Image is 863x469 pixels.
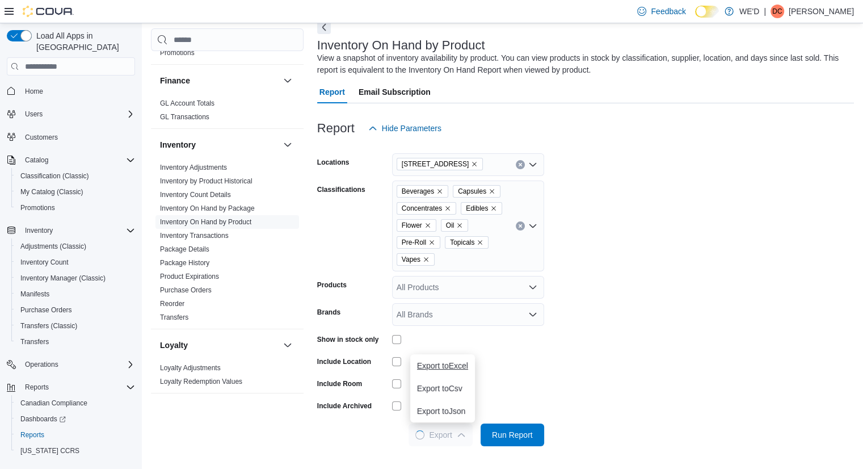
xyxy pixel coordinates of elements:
[441,219,469,232] span: Oil
[160,190,231,199] span: Inventory Count Details
[20,380,135,394] span: Reports
[317,39,485,52] h3: Inventory On Hand by Product
[471,161,478,167] button: Remove 2400 Dundas St W from selection in this group
[11,334,140,350] button: Transfers
[16,240,91,253] a: Adjustments (Classic)
[16,319,82,333] a: Transfers (Classic)
[402,203,442,214] span: Concentrates
[151,97,304,128] div: Finance
[695,6,719,18] input: Dark Mode
[160,286,212,295] span: Purchase Orders
[160,204,255,213] span: Inventory On Hand by Package
[528,160,537,169] button: Open list of options
[528,221,537,231] button: Open list of options
[397,253,435,266] span: Vapes
[160,273,219,280] a: Product Expirations
[20,274,106,283] span: Inventory Manager (Classic)
[317,185,365,194] label: Classifications
[20,446,79,455] span: [US_STATE] CCRS
[160,231,229,240] span: Inventory Transactions
[402,237,426,248] span: Pre-Roll
[160,364,221,372] a: Loyalty Adjustments
[402,158,469,170] span: [STREET_ADDRESS]
[16,396,135,410] span: Canadian Compliance
[160,232,229,240] a: Inventory Transactions
[160,313,188,321] a: Transfers
[423,256,430,263] button: Remove Vapes from selection in this group
[25,383,49,392] span: Reports
[16,256,73,269] a: Inventory Count
[16,256,135,269] span: Inventory Count
[20,242,86,251] span: Adjustments (Classic)
[317,335,379,344] label: Show in stock only
[160,75,190,86] h3: Finance
[160,191,231,199] a: Inventory Count Details
[20,171,89,181] span: Classification (Classic)
[319,81,345,103] span: Report
[11,286,140,302] button: Manifests
[25,226,53,235] span: Inventory
[317,52,848,76] div: View a snapshot of inventory availability by product. You can view products in stock by classific...
[317,122,355,135] h3: Report
[16,303,77,317] a: Purchase Orders
[20,258,69,267] span: Inventory Count
[151,361,304,393] div: Loyalty
[160,259,209,267] a: Package History
[151,161,304,329] div: Inventory
[490,205,497,212] button: Remove Edibles from selection in this group
[160,300,184,308] a: Reorder
[409,424,472,446] button: LoadingExport
[20,131,62,144] a: Customers
[25,360,58,369] span: Operations
[11,411,140,427] a: Dashboards
[20,305,72,315] span: Purchase Orders
[16,444,135,458] span: Washington CCRS
[466,203,488,214] span: Edibles
[516,160,525,169] button: Clear input
[2,357,140,372] button: Operations
[281,403,294,416] button: OCM
[397,219,436,232] span: Flower
[23,6,74,17] img: Cova
[415,430,426,441] span: Loading
[20,321,77,330] span: Transfers (Classic)
[16,201,60,215] a: Promotions
[160,299,184,308] span: Reorder
[2,152,140,168] button: Catalog
[764,5,766,18] p: |
[461,202,502,215] span: Edibles
[160,286,212,294] a: Purchase Orders
[16,169,135,183] span: Classification (Classic)
[20,224,135,237] span: Inventory
[317,20,331,34] button: Next
[281,138,294,152] button: Inventory
[160,258,209,267] span: Package History
[160,217,251,227] span: Inventory On Hand by Product
[16,444,84,458] a: [US_STATE] CCRS
[402,254,420,265] span: Vapes
[2,106,140,122] button: Users
[16,412,135,426] span: Dashboards
[160,363,221,372] span: Loyalty Adjustments
[410,400,475,422] button: Export toJson
[20,337,49,346] span: Transfers
[397,158,483,170] span: 2400 Dundas St W
[424,222,431,229] button: Remove Flower from selection in this group
[317,280,347,290] label: Products
[160,48,195,57] span: Promotions
[11,395,140,411] button: Canadian Compliance
[20,153,53,167] button: Catalog
[16,396,92,410] a: Canadian Compliance
[160,245,209,254] span: Package Details
[417,361,468,370] span: Export to Excel
[20,224,57,237] button: Inventory
[364,117,446,140] button: Hide Parameters
[20,380,53,394] button: Reports
[25,133,58,142] span: Customers
[11,200,140,216] button: Promotions
[397,202,456,215] span: Concentrates
[2,129,140,145] button: Customers
[397,236,440,249] span: Pre-Roll
[20,130,135,144] span: Customers
[16,335,135,349] span: Transfers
